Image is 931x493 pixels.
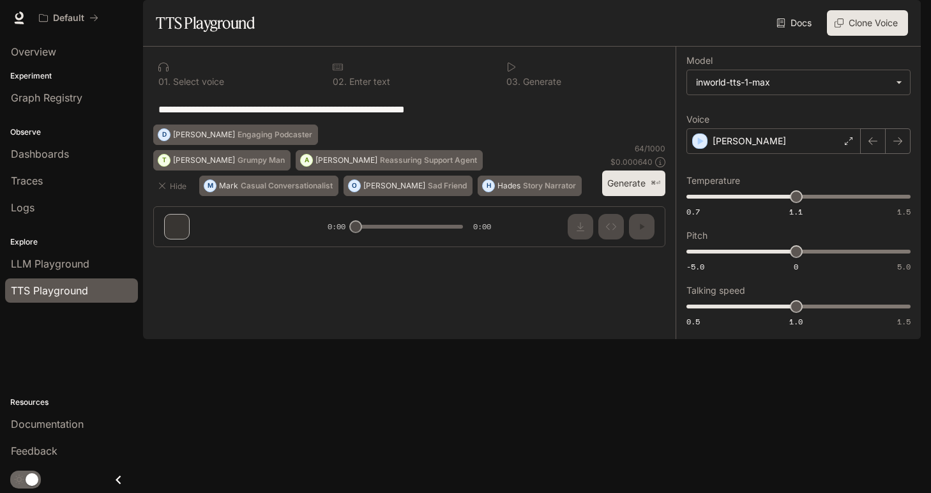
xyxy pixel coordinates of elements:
[170,77,224,86] p: Select voice
[158,150,170,171] div: T
[774,10,817,36] a: Docs
[173,131,235,139] p: [PERSON_NAME]
[156,10,255,36] h1: TTS Playground
[713,135,786,148] p: [PERSON_NAME]
[158,125,170,145] div: D
[483,176,494,196] div: H
[153,176,194,196] button: Hide
[219,182,238,190] p: Mark
[238,156,285,164] p: Grumpy Man
[380,156,477,164] p: Reassuring Support Agent
[344,176,473,196] button: O[PERSON_NAME]Sad Friend
[478,176,582,196] button: HHadesStory Narrator
[199,176,338,196] button: MMarkCasual Conversationalist
[363,182,425,190] p: [PERSON_NAME]
[301,150,312,171] div: A
[686,176,740,185] p: Temperature
[523,182,576,190] p: Story Narrator
[347,77,390,86] p: Enter text
[897,316,911,327] span: 1.5
[33,5,104,31] button: All workspaces
[506,77,520,86] p: 0 3 .
[635,143,665,154] p: 64 / 1000
[158,77,170,86] p: 0 1 .
[686,231,708,240] p: Pitch
[53,13,84,24] p: Default
[238,131,312,139] p: Engaging Podcaster
[602,171,665,197] button: Generate⌘⏎
[686,206,700,217] span: 0.7
[315,156,377,164] p: [PERSON_NAME]
[789,316,803,327] span: 1.0
[497,182,520,190] p: Hades
[696,76,889,89] div: inworld-tts-1-max
[428,182,467,190] p: Sad Friend
[687,70,910,95] div: inworld-tts-1-max
[153,150,291,171] button: T[PERSON_NAME]Grumpy Man
[204,176,216,196] div: M
[789,206,803,217] span: 1.1
[897,206,911,217] span: 1.5
[520,77,561,86] p: Generate
[153,125,318,145] button: D[PERSON_NAME]Engaging Podcaster
[686,286,745,295] p: Talking speed
[686,56,713,65] p: Model
[897,261,911,272] span: 5.0
[686,316,700,327] span: 0.5
[686,261,704,272] span: -5.0
[333,77,347,86] p: 0 2 .
[794,261,798,272] span: 0
[173,156,235,164] p: [PERSON_NAME]
[686,115,709,124] p: Voice
[349,176,360,196] div: O
[241,182,333,190] p: Casual Conversationalist
[827,10,908,36] button: Clone Voice
[651,179,660,187] p: ⌘⏎
[296,150,483,171] button: A[PERSON_NAME]Reassuring Support Agent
